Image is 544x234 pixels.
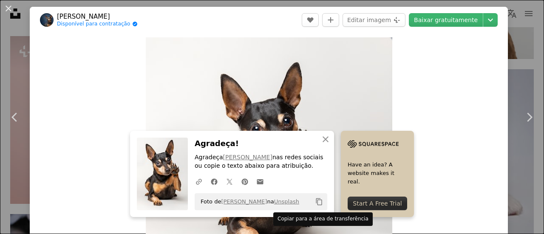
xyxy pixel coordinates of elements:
[312,195,326,209] button: Copiar para a área de transferência
[409,13,483,27] a: Baixar gratuitamente
[237,173,252,190] a: Compartilhar no Pinterest
[222,173,237,190] a: Compartilhar no Twitter
[302,13,319,27] button: Curtir
[195,138,327,150] h3: Agradeça!
[514,76,544,158] a: Próximo
[207,173,222,190] a: Compartilhar no Facebook
[348,138,399,150] img: file-1705255347840-230a6ab5bca9image
[348,197,407,210] div: Start A Free Trial
[483,13,498,27] button: Escolha o tamanho do download
[348,161,407,186] span: Have an idea? A website makes it real.
[196,195,299,209] span: Foto de na
[40,13,54,27] img: Ir para o perfil de Amie Barron
[223,154,272,161] a: [PERSON_NAME]
[221,198,267,205] a: [PERSON_NAME]
[195,153,327,170] p: Agradeça nas redes sociais ou copie o texto abaixo para atribuição.
[57,21,138,28] a: Disponível para contratação
[57,12,138,21] a: [PERSON_NAME]
[252,173,268,190] a: Compartilhar por e-mail
[274,198,299,205] a: Unsplash
[341,131,414,217] a: Have an idea? A website makes it real.Start A Free Trial
[273,212,373,226] div: Copiar para a área de transferência
[322,13,339,27] button: Adicionar à coleção
[343,13,405,27] button: Editar imagem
